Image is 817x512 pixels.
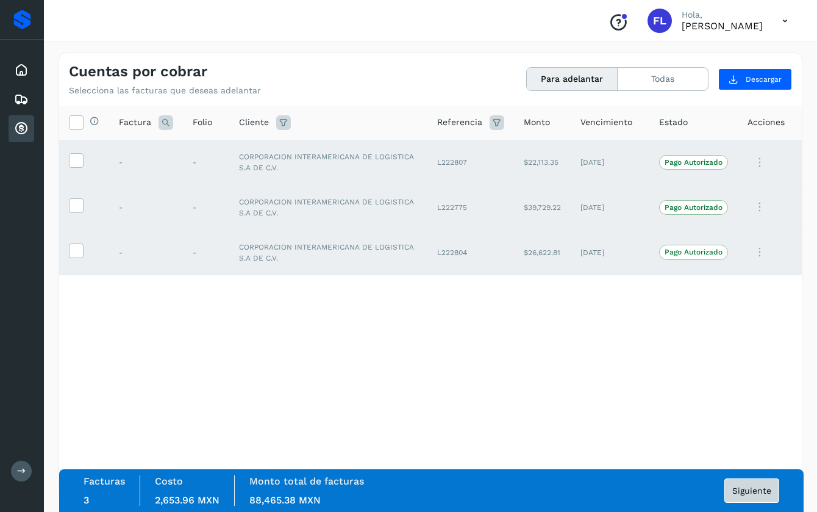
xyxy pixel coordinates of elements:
td: - [183,140,229,185]
span: Cliente [239,116,269,129]
h4: Cuentas por cobrar [69,63,207,81]
span: Estado [659,116,688,129]
label: Costo [155,475,183,487]
td: - [183,230,229,275]
td: - [109,140,183,185]
button: Para adelantar [527,68,618,90]
td: L222804 [427,230,514,275]
div: Embarques [9,86,34,113]
button: Siguiente [724,478,779,503]
td: L222807 [427,140,514,185]
span: 3 [84,494,89,506]
span: 88,465.38 MXN [249,494,321,506]
td: [DATE] [571,185,649,230]
td: [DATE] [571,230,649,275]
span: Vencimiento [580,116,632,129]
p: Selecciona las facturas que deseas adelantar [69,85,261,96]
td: $22,113.35 [514,140,571,185]
span: Acciones [747,116,785,129]
td: CORPORACION INTERAMERICANA DE LOGISTICA S.A DE C.V. [229,140,427,185]
td: $39,729.22 [514,185,571,230]
label: Monto total de facturas [249,475,364,487]
td: - [109,185,183,230]
td: CORPORACION INTERAMERICANA DE LOGISTICA S.A DE C.V. [229,230,427,275]
p: Hola, [682,10,763,20]
td: - [183,185,229,230]
button: Descargar [718,68,792,90]
button: Todas [618,68,708,90]
p: Fabian Lopez Calva [682,20,763,32]
span: 2,653.96 MXN [155,494,219,506]
span: Monto [524,116,550,129]
p: Pago Autorizado [665,248,722,256]
span: Siguiente [732,486,771,495]
label: Facturas [84,475,125,487]
td: - [109,230,183,275]
p: Pago Autorizado [665,203,722,212]
td: L222775 [427,185,514,230]
div: Cuentas por cobrar [9,115,34,142]
span: Descargar [746,74,782,85]
span: Folio [193,116,212,129]
td: CORPORACION INTERAMERICANA DE LOGISTICA S.A DE C.V. [229,185,427,230]
td: [DATE] [571,140,649,185]
td: $26,622.81 [514,230,571,275]
div: Inicio [9,57,34,84]
span: Factura [119,116,151,129]
p: Pago Autorizado [665,158,722,167]
span: Referencia [437,116,482,129]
